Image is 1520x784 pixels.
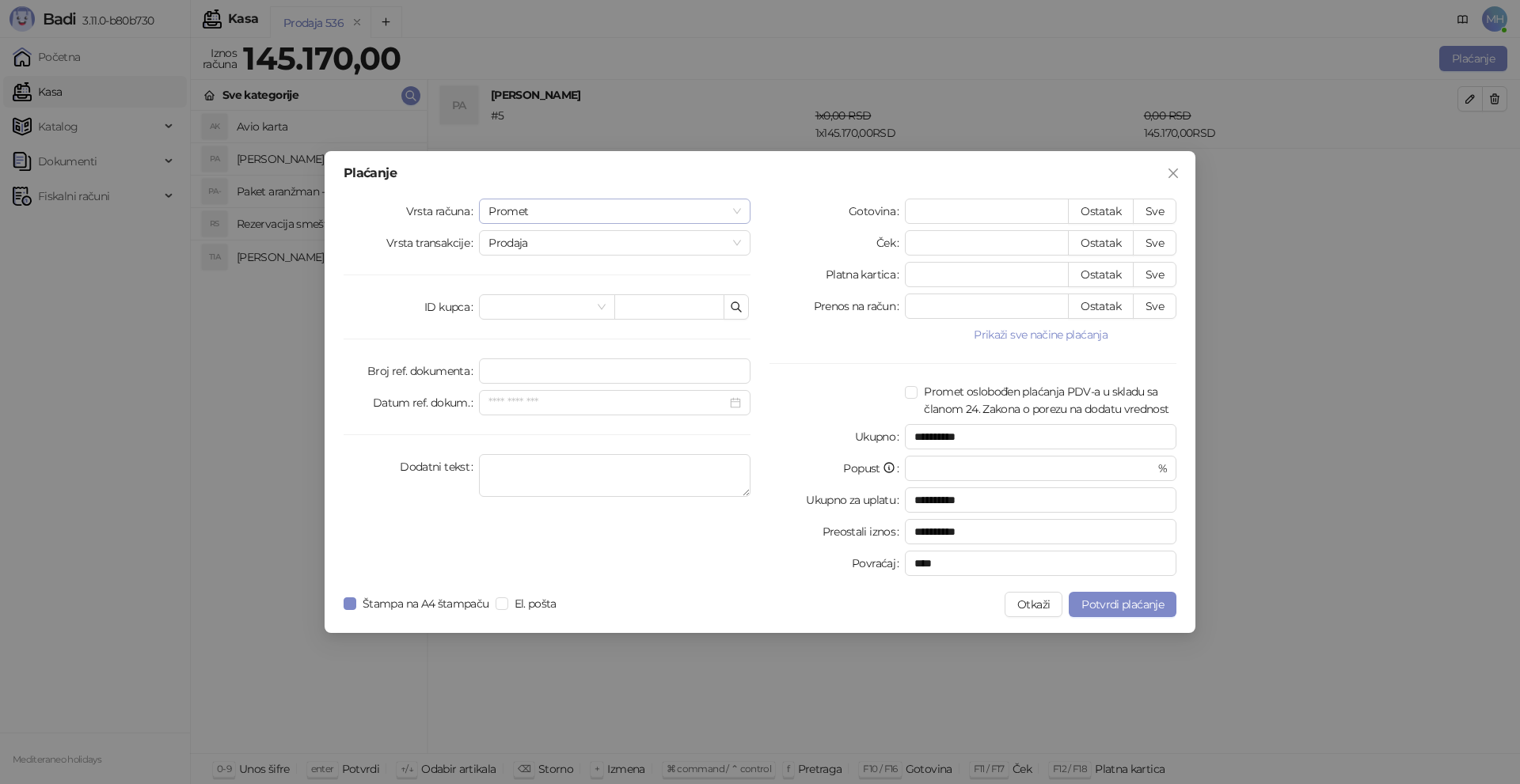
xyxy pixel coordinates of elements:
[479,454,750,497] textarea: Dodatni tekst
[488,231,741,255] span: Prodaja
[814,294,906,319] label: Prenos na račun
[1161,161,1186,186] button: Close
[367,358,479,384] label: Broj ref. dokumenta
[1068,262,1134,287] button: Ostatak
[876,230,905,256] label: Ček
[905,325,1176,344] button: Prikaži sve načine plaćanja
[1161,167,1186,180] span: Zatvori
[1133,262,1176,287] button: Sve
[356,595,496,612] span: Štampa na A4 štampaču
[400,454,479,479] label: Dodatni tekst
[1068,230,1134,256] button: Ostatak
[1068,199,1134,224] button: Ostatak
[823,519,906,544] label: Preostali iznos
[386,230,480,256] label: Vrsta transakcije
[826,262,905,287] label: Platna kartica
[806,487,905,513] label: Ukupno za uplatu
[1005,592,1062,617] button: Otkaži
[488,199,741,223] span: Promet
[1133,199,1176,224] button: Sve
[1167,167,1180,180] span: close
[1133,294,1176,319] button: Sve
[344,167,1176,180] div: Plaćanje
[1068,294,1134,319] button: Ostatak
[373,390,480,415] label: Datum ref. dokum.
[424,294,479,320] label: ID kupca
[914,456,1154,480] input: Popust
[479,358,750,384] input: Broj ref. dokumenta
[406,199,480,224] label: Vrsta računa
[855,424,906,449] label: Ukupno
[1081,597,1164,612] span: Potvrdi plaćanje
[843,456,905,481] label: Popust
[918,383,1176,418] span: Promet oslobođen plaćanja PDV-a u skladu sa članom 24. Zakona o porezu na dodatu vrednost
[849,199,905,224] label: Gotovina
[508,595,563,612] span: El. pošta
[852,551,905,576] label: Povraćaj
[1069,592,1176,617] button: Potvrdi plaćanje
[1133,230,1176,256] button: Sve
[488,394,727,411] input: Datum ref. dokum.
